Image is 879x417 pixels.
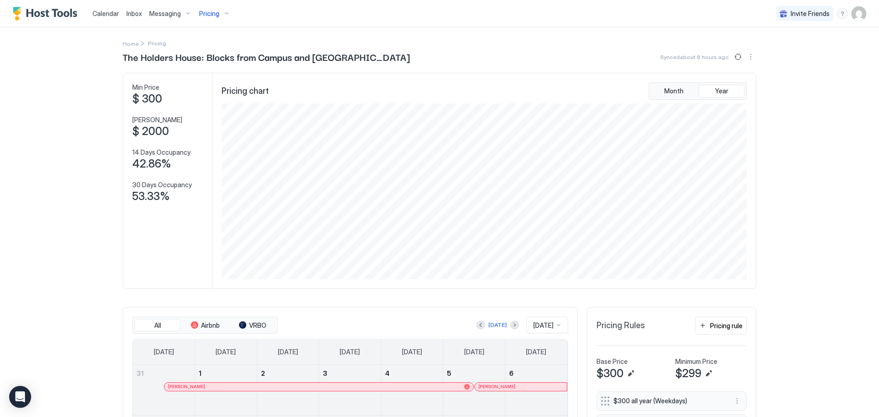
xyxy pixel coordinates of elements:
span: The Holders House: Blocks from Campus and [GEOGRAPHIC_DATA] [123,50,410,64]
button: Year [699,85,744,97]
td: September 3, 2025 [319,365,381,416]
span: $ 300 [132,92,162,106]
span: Home [123,40,139,47]
button: All [135,319,180,332]
button: [DATE] [487,320,508,330]
span: VRBO [249,321,266,330]
button: Previous month [476,320,485,330]
span: $300 [597,367,624,380]
span: 6 [509,369,514,377]
span: Pricing [199,10,219,18]
td: September 1, 2025 [195,365,257,416]
div: User profile [852,6,866,21]
span: Calendar [92,10,119,17]
a: September 4, 2025 [381,365,443,382]
button: Edit [703,368,714,379]
span: Airbnb [201,321,220,330]
span: 31 [136,369,144,377]
span: [DATE] [533,321,553,330]
span: $300 all year (Weekdays) [613,397,722,405]
button: VRBO [230,319,276,332]
div: [PERSON_NAME] [478,384,563,390]
button: Next month [510,320,519,330]
span: [PERSON_NAME] [168,384,205,390]
a: Tuesday [269,340,307,364]
div: tab-group [649,82,747,100]
a: Inbox [126,9,142,18]
span: 30 Days Occupancy [132,181,192,189]
span: Base Price [597,357,628,366]
span: All [154,321,161,330]
a: Saturday [517,340,555,364]
button: Pricing rule [695,317,747,335]
div: $300 all year (Weekdays) menu [597,391,747,411]
div: [PERSON_NAME] [168,384,470,390]
td: September 4, 2025 [381,365,443,416]
button: Month [651,85,697,97]
a: September 2, 2025 [257,365,319,382]
td: September 6, 2025 [505,365,567,416]
td: September 5, 2025 [443,365,505,416]
a: Monday [206,340,245,364]
span: $ 2000 [132,125,169,138]
span: Pricing Rules [597,320,645,331]
a: August 31, 2025 [133,365,195,382]
span: Synced about 8 hours ago [660,54,729,60]
span: $299 [675,367,701,380]
span: [DATE] [278,348,298,356]
span: Min Price [132,83,159,92]
span: [PERSON_NAME] [478,384,515,390]
button: Edit [625,368,636,379]
a: Host Tools Logo [13,7,81,21]
td: August 31, 2025 [133,365,195,416]
a: September 5, 2025 [443,365,505,382]
a: Thursday [393,340,431,364]
a: Wednesday [331,340,369,364]
td: September 2, 2025 [257,365,319,416]
a: September 1, 2025 [195,365,257,382]
a: Sunday [145,340,183,364]
span: 53.33% [132,190,170,203]
div: Open Intercom Messenger [9,386,31,408]
button: More options [745,51,756,62]
div: menu [745,51,756,62]
span: 3 [323,369,327,377]
span: 14 Days Occupancy [132,148,190,157]
a: September 6, 2025 [505,365,567,382]
div: [DATE] [488,321,507,329]
div: menu [837,8,848,19]
div: menu [732,395,743,406]
span: Breadcrumb [148,40,166,47]
a: Friday [455,340,494,364]
a: Home [123,38,139,48]
button: More options [732,395,743,406]
span: Invite Friends [791,10,830,18]
span: 2 [261,369,265,377]
span: Year [715,87,728,95]
span: Minimum Price [675,357,717,366]
div: Pricing rule [710,321,743,330]
div: tab-group [132,317,278,334]
span: Inbox [126,10,142,17]
span: Month [664,87,684,95]
span: [DATE] [154,348,174,356]
span: [DATE] [402,348,422,356]
div: Breadcrumb [123,38,139,48]
span: [DATE] [340,348,360,356]
a: September 3, 2025 [319,365,381,382]
button: Sync prices [732,51,743,62]
span: [DATE] [464,348,484,356]
span: [DATE] [216,348,236,356]
span: 4 [385,369,390,377]
span: Messaging [149,10,181,18]
span: [PERSON_NAME] [132,116,182,124]
span: 1 [199,369,201,377]
span: 42.86% [132,157,171,171]
span: 5 [447,369,451,377]
button: Airbnb [182,319,228,332]
span: [DATE] [526,348,546,356]
span: Pricing chart [222,86,269,97]
a: Calendar [92,9,119,18]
